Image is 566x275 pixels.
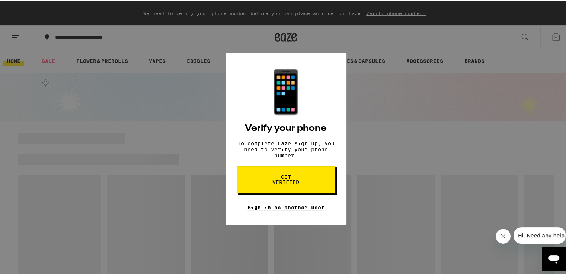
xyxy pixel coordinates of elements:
[247,203,324,209] a: Sign in as another user
[237,164,335,192] button: Get verified
[260,66,312,115] div: 📱
[267,173,305,183] span: Get verified
[245,123,327,132] h2: Verify your phone
[542,245,566,269] iframe: Botón para iniciar la ventana de mensajería
[4,5,54,11] span: Hi. Need any help?
[237,139,335,157] p: To complete Eaze sign up, you need to verify your phone number.
[496,227,511,242] iframe: Cerrar mensaje
[514,226,566,242] iframe: Mensaje de la compañía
